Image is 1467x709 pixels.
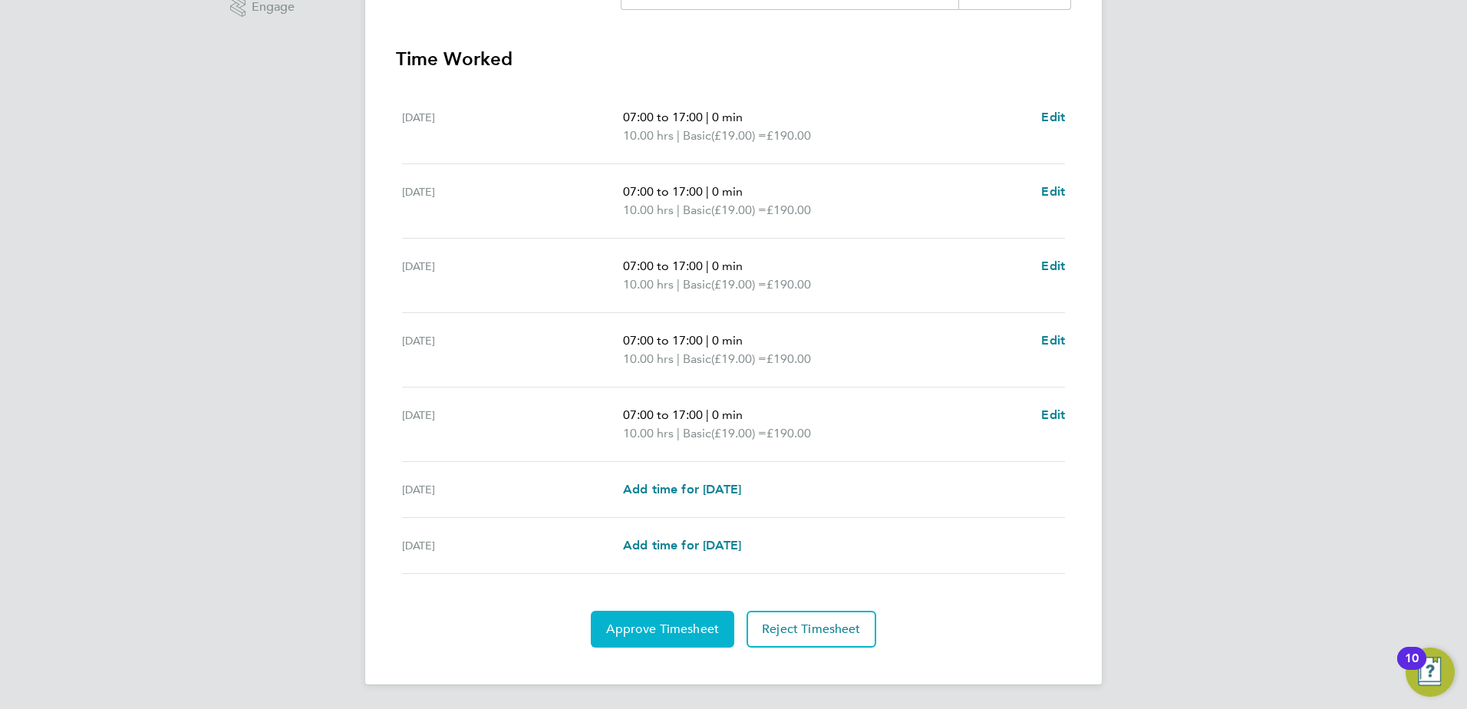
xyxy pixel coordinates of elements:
span: 0 min [712,407,743,422]
span: | [706,407,709,422]
span: (£19.00) = [711,426,766,440]
span: 07:00 to 17:00 [623,333,703,348]
span: (£19.00) = [711,277,766,292]
span: Basic [683,275,711,294]
span: Add time for [DATE] [623,482,741,496]
span: | [677,277,680,292]
span: Basic [683,201,711,219]
span: Basic [683,424,711,443]
span: 07:00 to 17:00 [623,259,703,273]
a: Edit [1041,108,1065,127]
span: 07:00 to 17:00 [623,407,703,422]
span: Basic [683,127,711,145]
button: Approve Timesheet [591,611,734,648]
span: Approve Timesheet [606,622,719,637]
span: 0 min [712,110,743,124]
span: 07:00 to 17:00 [623,110,703,124]
div: [DATE] [402,183,623,219]
div: [DATE] [402,331,623,368]
span: £190.00 [766,426,811,440]
span: Edit [1041,407,1065,422]
div: [DATE] [402,108,623,145]
span: | [677,128,680,143]
span: 10.00 hrs [623,426,674,440]
span: | [677,426,680,440]
span: | [706,184,709,199]
span: 0 min [712,259,743,273]
span: | [677,203,680,217]
span: 07:00 to 17:00 [623,184,703,199]
span: £190.00 [766,128,811,143]
span: Edit [1041,110,1065,124]
a: Add time for [DATE] [623,536,741,555]
button: Reject Timesheet [747,611,876,648]
div: [DATE] [402,536,623,555]
div: [DATE] [402,406,623,443]
span: Engage [252,1,295,14]
div: [DATE] [402,257,623,294]
span: £190.00 [766,203,811,217]
span: (£19.00) = [711,203,766,217]
span: | [706,333,709,348]
span: £190.00 [766,277,811,292]
span: 10.00 hrs [623,277,674,292]
a: Edit [1041,331,1065,350]
span: | [677,351,680,366]
span: | [706,259,709,273]
span: Add time for [DATE] [623,538,741,552]
button: Open Resource Center, 10 new notifications [1406,648,1455,697]
span: £190.00 [766,351,811,366]
a: Edit [1041,257,1065,275]
span: 10.00 hrs [623,128,674,143]
h3: Time Worked [396,47,1071,71]
span: Edit [1041,184,1065,199]
span: (£19.00) = [711,128,766,143]
span: | [706,110,709,124]
span: Basic [683,350,711,368]
span: 0 min [712,333,743,348]
span: (£19.00) = [711,351,766,366]
span: Edit [1041,333,1065,348]
span: Reject Timesheet [762,622,861,637]
a: Edit [1041,183,1065,201]
div: [DATE] [402,480,623,499]
a: Add time for [DATE] [623,480,741,499]
span: 0 min [712,184,743,199]
span: 10.00 hrs [623,203,674,217]
div: 10 [1405,658,1419,678]
span: 10.00 hrs [623,351,674,366]
a: Edit [1041,406,1065,424]
span: Edit [1041,259,1065,273]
